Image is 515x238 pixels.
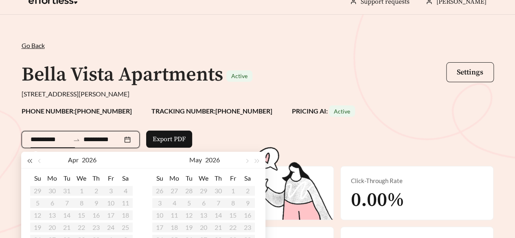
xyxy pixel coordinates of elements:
[196,172,211,185] th: We
[292,107,355,115] strong: PRICING AI:
[30,172,45,185] th: Su
[22,63,223,87] h1: Bella Vista Apartments
[59,172,74,185] th: Tu
[22,89,494,99] div: [STREET_ADDRESS][PERSON_NAME]
[351,188,404,212] span: 0.00%
[82,152,96,168] button: 2026
[211,172,226,185] th: Th
[89,172,103,185] th: Th
[68,152,79,168] button: Apr
[73,136,80,143] span: to
[457,68,483,77] span: Settings
[45,172,59,185] th: Mo
[74,172,89,185] th: We
[103,172,118,185] th: Fr
[167,172,182,185] th: Mo
[189,152,202,168] button: May
[182,172,196,185] th: Tu
[351,176,483,186] div: Click-Through Rate
[152,172,167,185] th: Su
[205,152,220,168] button: 2026
[226,172,240,185] th: Fr
[153,134,186,144] span: Export PDF
[334,108,350,115] span: Active
[146,131,192,148] button: Export PDF
[118,172,133,185] th: Sa
[151,107,272,115] strong: TRACKING NUMBER: [PHONE_NUMBER]
[240,172,255,185] th: Sa
[22,41,45,49] span: Go Back
[231,72,248,79] span: Active
[446,62,494,82] button: Settings
[73,136,80,144] span: swap-right
[22,107,132,115] strong: PHONE NUMBER: [PHONE_NUMBER]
